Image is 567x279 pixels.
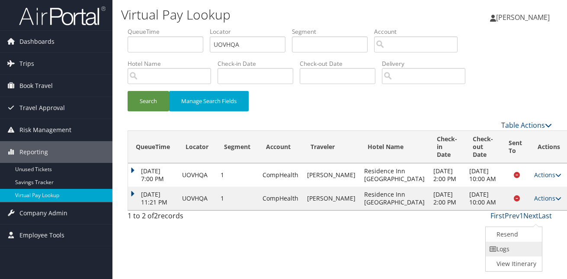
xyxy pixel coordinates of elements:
label: Delivery [382,59,472,68]
th: Hotel Name: activate to sort column ascending [360,131,429,163]
a: Prev [505,211,519,221]
th: Check-out Date: activate to sort column ascending [465,131,501,163]
a: Table Actions [501,120,552,130]
td: 1 [216,163,258,187]
span: Employee Tools [19,224,64,246]
td: Residence Inn [GEOGRAPHIC_DATA] [360,187,429,210]
label: Hotel Name [128,59,218,68]
td: [PERSON_NAME] [303,187,360,210]
label: Segment [292,27,374,36]
a: Logs [486,242,540,256]
td: [PERSON_NAME] [303,163,360,187]
th: Account: activate to sort column ascending [258,131,303,163]
span: Reporting [19,141,48,163]
td: [DATE] 2:00 PM [429,163,465,187]
td: CompHealth [258,187,303,210]
label: Check-in Date [218,59,300,68]
a: 1 [519,211,523,221]
td: Residence Inn [GEOGRAPHIC_DATA] [360,163,429,187]
span: Book Travel [19,75,53,97]
th: Sent To: activate to sort column descending [501,131,530,163]
a: Actions [534,194,561,202]
label: Check-out Date [300,59,382,68]
td: [DATE] 2:00 PM [429,187,465,210]
a: View Itinerary [486,256,540,271]
span: Travel Approval [19,97,65,119]
span: Trips [19,53,34,75]
td: [DATE] 10:00 AM [465,187,501,210]
button: Search [128,91,169,111]
h1: Virtual Pay Lookup [121,6,413,24]
div: 1 to 2 of records [128,211,224,225]
th: Check-in Date: activate to sort column ascending [429,131,465,163]
th: QueueTime: activate to sort column ascending [128,131,178,163]
td: UOVHQA [178,187,216,210]
label: Locator [210,27,292,36]
a: Last [538,211,552,221]
th: Locator: activate to sort column ascending [178,131,216,163]
a: Next [523,211,538,221]
label: QueueTime [128,27,210,36]
span: Company Admin [19,202,67,224]
th: Traveler: activate to sort column ascending [303,131,360,163]
td: 1 [216,187,258,210]
a: Resend [486,227,540,242]
span: [PERSON_NAME] [496,13,550,22]
th: Segment: activate to sort column ascending [216,131,258,163]
td: [DATE] 10:00 AM [465,163,501,187]
img: airportal-logo.png [19,6,106,26]
span: Dashboards [19,31,54,52]
span: 2 [154,211,158,221]
span: Risk Management [19,119,71,141]
a: First [490,211,505,221]
td: UOVHQA [178,163,216,187]
td: [DATE] 7:00 PM [128,163,178,187]
label: Account [374,27,464,36]
a: [PERSON_NAME] [490,4,558,30]
td: [DATE] 11:21 PM [128,187,178,210]
a: Actions [534,171,561,179]
td: CompHealth [258,163,303,187]
button: Manage Search Fields [169,91,249,111]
